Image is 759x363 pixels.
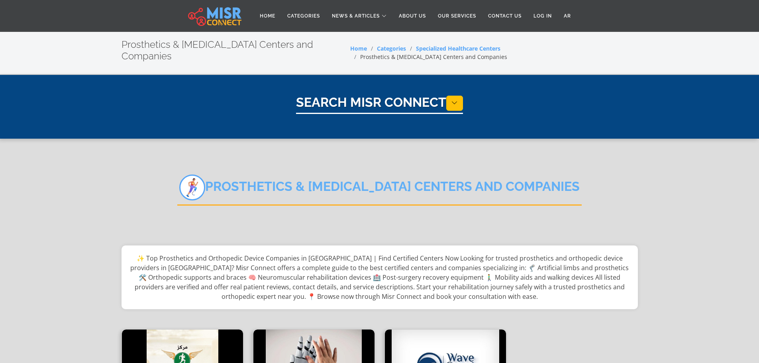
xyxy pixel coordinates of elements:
h2: Prosthetics & [MEDICAL_DATA] Centers and Companies [177,175,582,206]
li: Prosthetics & [MEDICAL_DATA] Centers and Companies [350,53,507,61]
img: main.misr_connect [188,6,241,26]
h2: Prosthetics & [MEDICAL_DATA] Centers and Companies [122,39,350,62]
div: ✨ Top Prosthetics and Orthopedic Device Companies in [GEOGRAPHIC_DATA] | Find Certified Centers N... [122,245,638,309]
span: News & Articles [332,12,380,20]
a: Categories [281,8,326,24]
a: Log in [528,8,558,24]
a: Home [350,45,367,52]
a: AR [558,8,577,24]
a: Home [254,8,281,24]
img: izRhhoHzLGTYDiorahbq.png [179,175,205,200]
a: About Us [393,8,432,24]
a: Our Services [432,8,482,24]
a: Categories [377,45,406,52]
a: News & Articles [326,8,393,24]
h1: Search Misr Connect [296,95,463,114]
a: Specialized Healthcare Centers [416,45,500,52]
a: Contact Us [482,8,528,24]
